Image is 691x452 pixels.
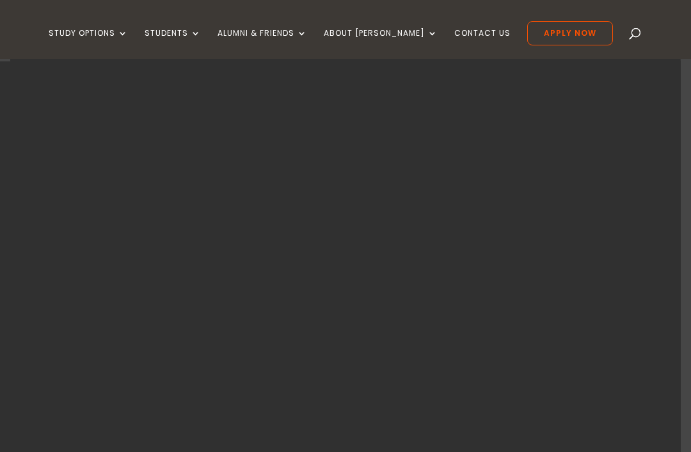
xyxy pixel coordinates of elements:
[49,29,128,59] a: Study Options
[527,21,613,45] a: Apply Now
[218,29,307,59] a: Alumni & Friends
[324,29,438,59] a: About [PERSON_NAME]
[145,29,201,59] a: Students
[454,29,511,59] a: Contact Us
